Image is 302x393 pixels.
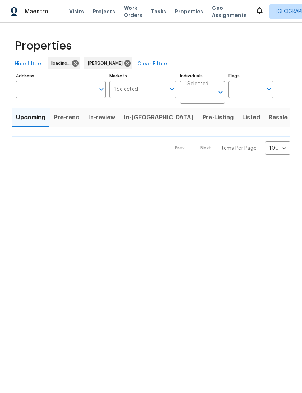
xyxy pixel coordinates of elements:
[69,8,84,15] span: Visits
[175,8,203,15] span: Properties
[137,60,169,69] span: Clear Filters
[54,112,80,123] span: Pre-reno
[220,145,256,152] p: Items Per Page
[269,112,288,123] span: Resale
[185,81,209,87] span: 1 Selected
[51,60,74,67] span: loading...
[14,42,72,50] span: Properties
[124,4,142,19] span: Work Orders
[134,57,172,71] button: Clear Filters
[212,4,247,19] span: Geo Assignments
[84,57,132,69] div: [PERSON_NAME]
[124,112,194,123] span: In-[GEOGRAPHIC_DATA]
[114,86,138,93] span: 1 Selected
[48,57,80,69] div: loading...
[215,87,226,97] button: Open
[16,74,106,78] label: Address
[242,112,260,123] span: Listed
[12,57,46,71] button: Hide filters
[88,60,126,67] span: [PERSON_NAME]
[93,8,115,15] span: Projects
[264,84,274,94] button: Open
[167,84,177,94] button: Open
[180,74,225,78] label: Individuals
[168,141,290,155] nav: Pagination Navigation
[25,8,49,15] span: Maestro
[109,74,177,78] label: Markets
[202,112,234,123] span: Pre-Listing
[88,112,115,123] span: In-review
[14,60,43,69] span: Hide filters
[16,112,45,123] span: Upcoming
[265,139,290,158] div: 100
[151,9,166,14] span: Tasks
[228,74,273,78] label: Flags
[96,84,106,94] button: Open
